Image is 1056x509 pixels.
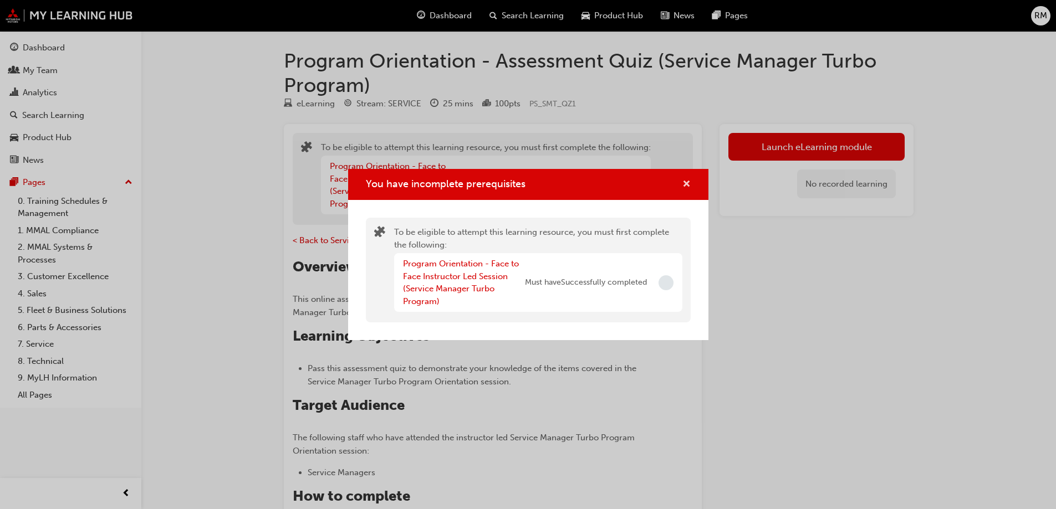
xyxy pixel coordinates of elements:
[403,259,519,306] a: Program Orientation - Face to Face Instructor Led Session (Service Manager Turbo Program)
[659,275,674,290] span: Incomplete
[682,178,691,192] button: cross-icon
[348,169,708,341] div: You have incomplete prerequisites
[525,276,647,289] span: Must have Successfully completed
[682,180,691,190] span: cross-icon
[374,227,385,240] span: puzzle-icon
[366,178,526,190] span: You have incomplete prerequisites
[394,226,682,314] div: To be eligible to attempt this learning resource, you must first complete the following:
